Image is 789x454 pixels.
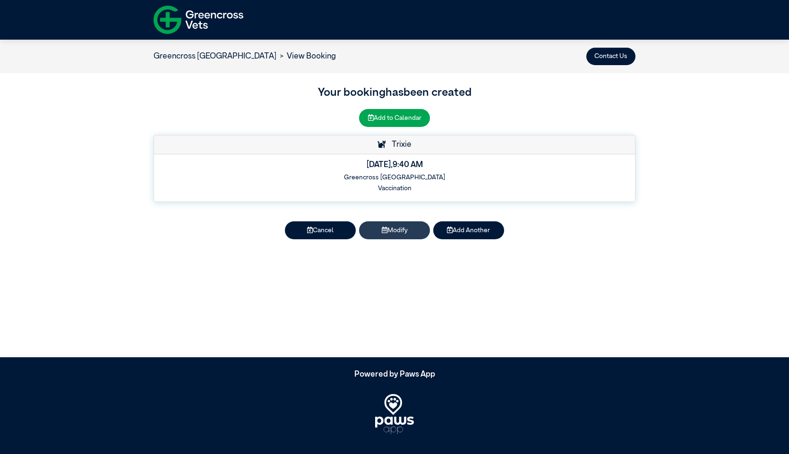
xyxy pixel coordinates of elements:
img: f-logo [154,2,243,37]
button: Cancel [285,221,356,239]
button: Contact Us [586,48,635,65]
h5: Powered by Paws App [154,370,635,379]
span: Trixie [387,141,412,149]
h3: Your booking has been created [154,84,635,101]
h5: [DATE] , 9:40 AM [161,160,629,170]
button: Add Another [433,221,504,239]
a: Greencross [GEOGRAPHIC_DATA] [154,52,276,60]
img: PawsApp [375,394,414,434]
button: Modify [359,221,430,239]
li: View Booking [276,50,336,63]
h6: Greencross [GEOGRAPHIC_DATA] [161,174,629,181]
h6: Vaccination [161,185,629,192]
nav: breadcrumb [154,50,336,63]
button: Add to Calendar [359,109,430,126]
